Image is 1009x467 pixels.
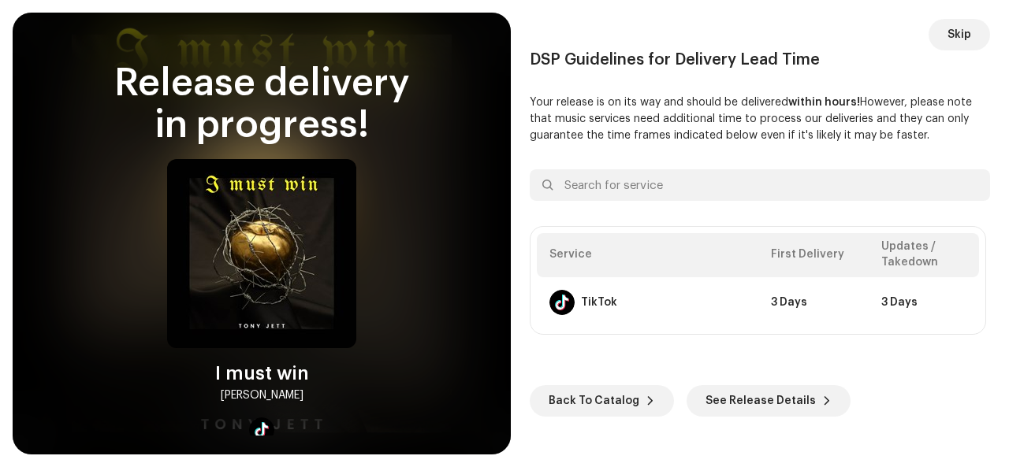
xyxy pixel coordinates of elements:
b: within hours! [788,97,860,108]
button: See Release Details [687,385,851,417]
span: See Release Details [706,385,816,417]
img: 2d20b0bf-73bc-4e12-8966-71c2c4ce985a [167,159,356,348]
td: 3 Days [758,277,869,328]
div: DSP Guidelines for Delivery Lead Time [530,50,990,69]
td: 3 Days [869,277,979,328]
p: Your release is on its way and should be delivered However, please note that music services need ... [530,95,990,144]
th: Updates / Takedown [869,233,979,276]
th: First Delivery [758,233,869,276]
span: Skip [948,19,971,50]
div: Release delivery in progress! [32,63,492,146]
span: Back To Catalog [549,385,639,417]
input: Search for service [530,169,990,201]
div: TikTok [581,296,617,309]
button: Skip [929,19,990,50]
th: Service [537,233,758,276]
button: Back To Catalog [530,385,674,417]
div: [PERSON_NAME] [221,386,303,405]
div: I must win [215,361,309,386]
